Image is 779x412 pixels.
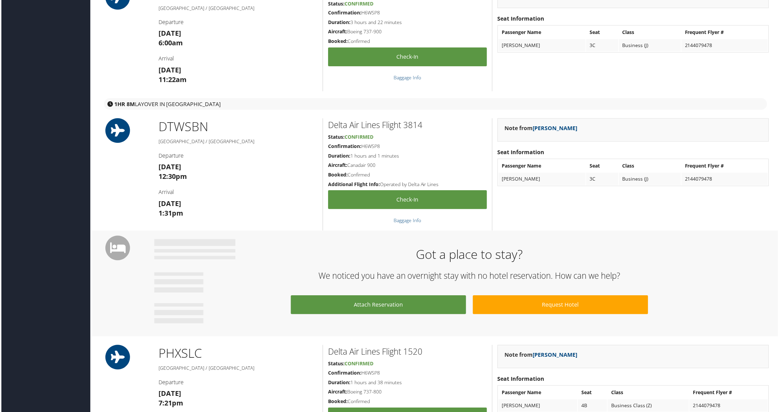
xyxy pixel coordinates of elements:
h4: Arrival [158,189,317,196]
strong: [DATE] [158,199,181,209]
strong: Confirmation: [328,144,361,150]
h5: Confirmed [328,38,487,45]
strong: Confirmation: [328,371,361,377]
div: layover in [GEOGRAPHIC_DATA] [103,99,768,110]
h4: Departure [158,380,317,387]
a: Baggage Info [394,75,421,81]
h2: Delta Air Lines Flight 3814 [328,120,487,131]
strong: Duration: [328,19,350,26]
a: Baggage Info [394,218,421,224]
td: 2144079478 [682,39,769,52]
td: 3C [586,173,619,186]
h1: DTW SBN [158,119,317,136]
th: Class [619,26,682,39]
h4: Departure [158,152,317,160]
strong: 1HR 8M [113,101,134,108]
h5: [GEOGRAPHIC_DATA] / [GEOGRAPHIC_DATA] [158,5,317,12]
th: Passenger Name [499,160,586,173]
strong: Booked: [328,172,347,179]
th: Seat [586,160,619,173]
strong: Seat Information [498,149,545,157]
strong: Duration: [328,153,350,160]
strong: [DATE] [158,163,181,172]
td: 3C [586,39,619,52]
th: Frequent Flyer # [682,160,769,173]
strong: [DATE] [158,66,181,75]
span: Confirmed [344,0,373,7]
th: Seat [586,26,619,39]
td: Business (J) [619,173,682,186]
h5: H6WSP8 [328,371,487,378]
span: Confirmed [344,134,373,141]
strong: 6:00am [158,38,182,48]
h5: Confirmed [328,172,487,179]
a: [PERSON_NAME] [533,125,578,133]
th: Frequent Flyer # [682,26,769,39]
strong: Seat Information [498,15,545,23]
h5: H6WSP8 [328,144,487,150]
strong: Status: [328,0,344,7]
th: Seat [578,388,607,400]
strong: [DATE] [158,390,181,399]
strong: Aircraft: [328,162,347,169]
h5: Confirmed [328,399,487,406]
strong: Confirmation: [328,10,361,16]
h5: 1 hours and 1 minutes [328,153,487,160]
strong: Duration: [328,380,350,387]
strong: [DATE] [158,29,181,38]
strong: 7:21pm [158,400,183,409]
strong: Note from [505,125,578,133]
h5: 3 hours and 22 minutes [328,19,487,26]
strong: Status: [328,362,344,368]
a: Check-in [328,191,487,210]
h5: [GEOGRAPHIC_DATA] / [GEOGRAPHIC_DATA] [158,139,317,146]
th: Passenger Name [499,388,578,400]
strong: 1:31pm [158,209,183,218]
a: Attach Reservation [290,296,466,315]
h5: Operated by Delta Air Lines [328,182,487,188]
td: Business (J) [619,39,682,52]
span: Confirmed [344,362,373,368]
th: Passenger Name [499,26,586,39]
strong: Booked: [328,38,347,45]
a: Request Hotel [473,296,649,315]
h5: Canadair 900 [328,162,487,169]
a: Check-in [328,48,487,67]
td: [PERSON_NAME] [499,173,586,186]
h2: Delta Air Lines Flight 1520 [328,347,487,359]
strong: 11:22am [158,75,186,84]
strong: Status: [328,134,344,141]
h1: PHX SLC [158,346,317,363]
strong: Aircraft: [328,28,347,35]
th: Class [608,388,689,400]
h5: Boeing 737-800 [328,390,487,397]
td: [PERSON_NAME] [499,39,586,52]
strong: Aircraft: [328,390,347,396]
h5: [GEOGRAPHIC_DATA] / [GEOGRAPHIC_DATA] [158,366,317,373]
strong: Additional Flight Info: [328,182,380,188]
strong: Note from [505,352,578,360]
h5: Boeing 737-900 [328,28,487,35]
h4: Departure [158,19,317,26]
strong: Seat Information [498,376,545,384]
th: Class [619,160,682,173]
th: Frequent Flyer # [690,388,769,400]
strong: 12:30pm [158,172,186,182]
a: [PERSON_NAME] [533,352,578,360]
td: 2144079478 [682,173,769,186]
h5: 1 hours and 38 minutes [328,380,487,387]
strong: Booked: [328,399,347,406]
h5: H6WSP8 [328,10,487,16]
h4: Arrival [158,55,317,62]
